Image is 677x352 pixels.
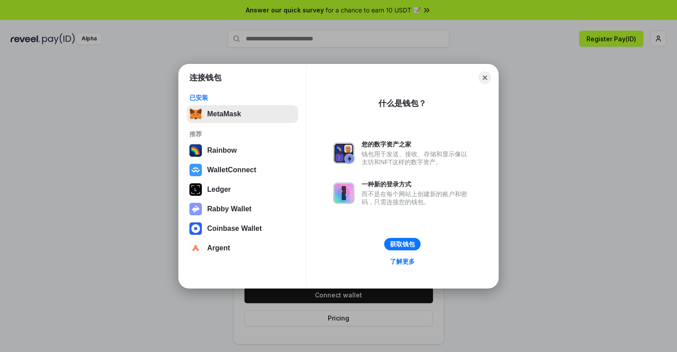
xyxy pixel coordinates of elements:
div: 已安装 [189,94,295,102]
div: Ledger [207,186,231,194]
div: Coinbase Wallet [207,225,262,233]
h1: 连接钱包 [189,72,221,83]
div: Rabby Wallet [207,205,252,213]
div: 钱包用于发送、接收、存储和显示像以太坊和NFT这样的数字资产。 [362,150,472,166]
div: 一种新的登录方式 [362,180,472,188]
div: 您的数字资产之家 [362,140,472,148]
button: Argent [187,239,298,257]
div: 推荐 [189,130,295,138]
img: svg+xml,%3Csvg%20width%3D%2228%22%20height%3D%2228%22%20viewBox%3D%220%200%2028%2028%22%20fill%3D... [189,242,202,254]
div: 获取钱包 [390,240,415,248]
div: Argent [207,244,230,252]
button: Rainbow [187,142,298,159]
button: Close [479,71,491,84]
img: svg+xml,%3Csvg%20width%3D%22120%22%20height%3D%22120%22%20viewBox%3D%220%200%20120%20120%22%20fil... [189,144,202,157]
img: svg+xml,%3Csvg%20xmlns%3D%22http%3A%2F%2Fwww.w3.org%2F2000%2Fsvg%22%20fill%3D%22none%22%20viewBox... [333,142,354,164]
button: MetaMask [187,105,298,123]
img: svg+xml,%3Csvg%20xmlns%3D%22http%3A%2F%2Fwww.w3.org%2F2000%2Fsvg%22%20width%3D%2228%22%20height%3... [189,183,202,196]
div: 什么是钱包？ [378,98,426,109]
div: WalletConnect [207,166,256,174]
a: 了解更多 [385,256,420,267]
button: 获取钱包 [384,238,421,250]
div: Rainbow [207,146,237,154]
img: svg+xml,%3Csvg%20width%3D%2228%22%20height%3D%2228%22%20viewBox%3D%220%200%2028%2028%22%20fill%3D... [189,222,202,235]
button: Rabby Wallet [187,200,298,218]
img: svg+xml,%3Csvg%20fill%3D%22none%22%20height%3D%2233%22%20viewBox%3D%220%200%2035%2033%22%20width%... [189,108,202,120]
button: WalletConnect [187,161,298,179]
img: svg+xml,%3Csvg%20xmlns%3D%22http%3A%2F%2Fwww.w3.org%2F2000%2Fsvg%22%20fill%3D%22none%22%20viewBox... [333,182,354,204]
div: 而不是在每个网站上创建新的账户和密码，只需连接您的钱包。 [362,190,472,206]
div: 了解更多 [390,257,415,265]
div: MetaMask [207,110,241,118]
button: Coinbase Wallet [187,220,298,237]
img: svg+xml,%3Csvg%20width%3D%2228%22%20height%3D%2228%22%20viewBox%3D%220%200%2028%2028%22%20fill%3D... [189,164,202,176]
img: svg+xml,%3Csvg%20xmlns%3D%22http%3A%2F%2Fwww.w3.org%2F2000%2Fsvg%22%20fill%3D%22none%22%20viewBox... [189,203,202,215]
button: Ledger [187,181,298,198]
